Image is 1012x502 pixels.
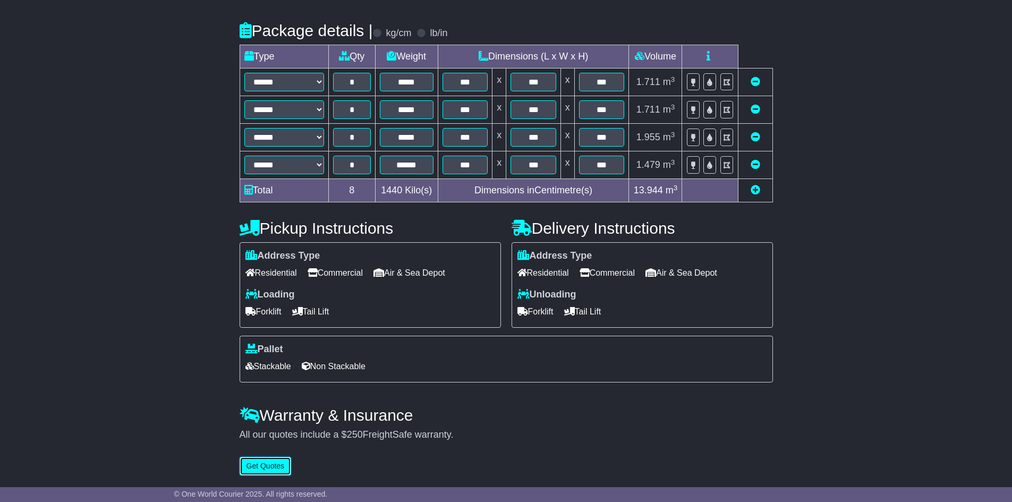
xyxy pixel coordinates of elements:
[373,265,445,281] span: Air & Sea Depot
[751,104,760,115] a: Remove this item
[636,104,660,115] span: 1.711
[564,303,601,320] span: Tail Lift
[240,457,292,475] button: Get Quotes
[240,179,328,202] td: Total
[645,265,717,281] span: Air & Sea Depot
[386,28,411,39] label: kg/cm
[240,406,773,424] h4: Warranty & Insurance
[517,303,554,320] span: Forklift
[517,265,569,281] span: Residential
[492,151,506,179] td: x
[663,132,675,142] span: m
[674,184,678,192] sup: 3
[560,124,574,151] td: x
[245,358,291,375] span: Stackable
[580,265,635,281] span: Commercial
[751,159,760,170] a: Remove this item
[245,265,297,281] span: Residential
[629,45,682,69] td: Volume
[636,76,660,87] span: 1.711
[671,158,675,166] sup: 3
[492,96,506,124] td: x
[430,28,447,39] label: lb/in
[347,429,363,440] span: 250
[671,103,675,111] sup: 3
[663,159,675,170] span: m
[328,179,375,202] td: 8
[492,69,506,96] td: x
[560,151,574,179] td: x
[671,75,675,83] sup: 3
[292,303,329,320] span: Tail Lift
[512,219,773,237] h4: Delivery Instructions
[663,76,675,87] span: m
[751,76,760,87] a: Remove this item
[636,132,660,142] span: 1.955
[492,124,506,151] td: x
[438,45,629,69] td: Dimensions (L x W x H)
[240,429,773,441] div: All our quotes include a $ FreightSafe warranty.
[245,303,282,320] span: Forklift
[636,159,660,170] span: 1.479
[560,69,574,96] td: x
[174,490,328,498] span: © One World Courier 2025. All rights reserved.
[751,132,760,142] a: Remove this item
[751,185,760,195] a: Add new item
[240,45,328,69] td: Type
[671,131,675,139] sup: 3
[245,250,320,262] label: Address Type
[381,185,402,195] span: 1440
[245,344,283,355] label: Pallet
[328,45,375,69] td: Qty
[375,45,438,69] td: Weight
[240,22,373,39] h4: Package details |
[517,250,592,262] label: Address Type
[560,96,574,124] td: x
[240,219,501,237] h4: Pickup Instructions
[634,185,663,195] span: 13.944
[308,265,363,281] span: Commercial
[375,179,438,202] td: Kilo(s)
[663,104,675,115] span: m
[666,185,678,195] span: m
[517,289,576,301] label: Unloading
[302,358,365,375] span: Non Stackable
[245,289,295,301] label: Loading
[438,179,629,202] td: Dimensions in Centimetre(s)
